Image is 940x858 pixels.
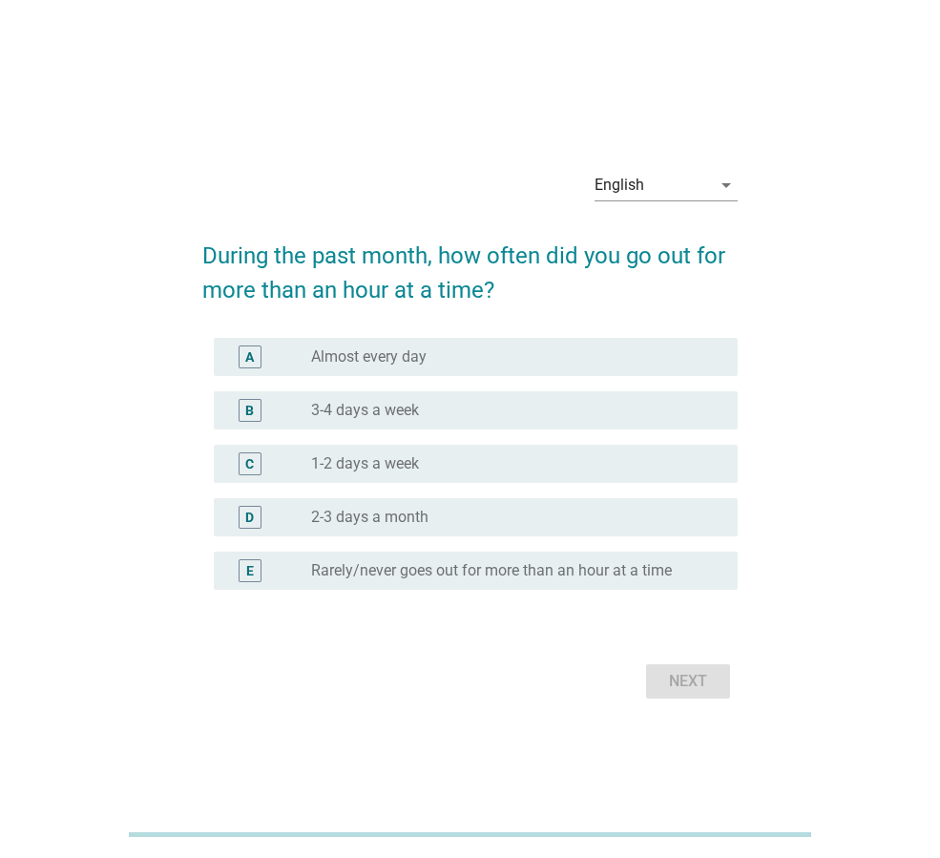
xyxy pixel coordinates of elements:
div: B [245,400,254,420]
div: D [245,507,254,527]
div: English [595,177,644,194]
h2: During the past month, how often did you go out for more than an hour at a time? [202,220,738,307]
div: A [245,346,254,366]
label: 2-3 days a month [311,508,428,527]
label: 1-2 days a week [311,454,419,473]
i: arrow_drop_down [715,174,738,197]
div: E [246,560,254,580]
label: 3-4 days a week [311,401,419,420]
div: C [245,453,254,473]
label: Almost every day [311,347,427,366]
label: Rarely/never goes out for more than an hour at a time [311,561,672,580]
